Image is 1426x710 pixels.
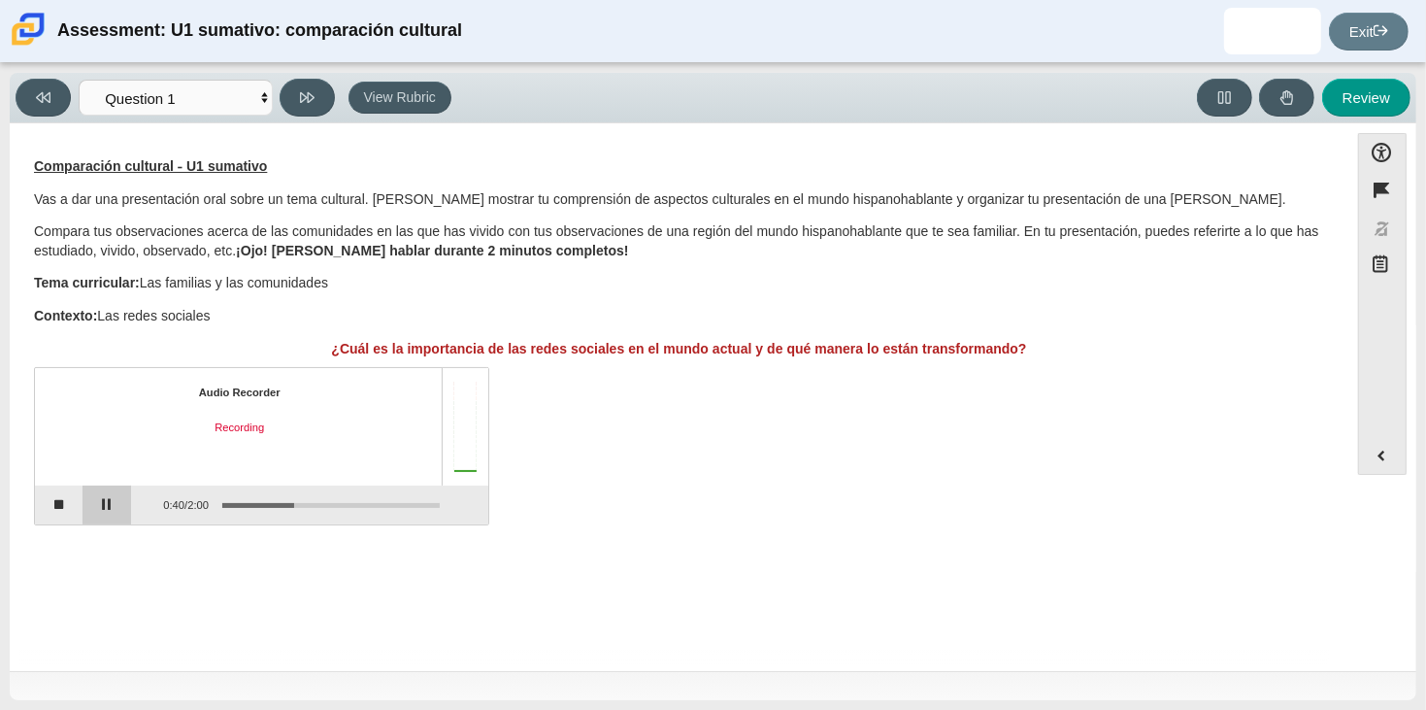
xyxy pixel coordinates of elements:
u: Comparación cultural - U1 sumativo [34,157,267,175]
span: / [184,498,187,512]
p: Las familias y las comunidades [34,274,1324,293]
a: Exit [1329,13,1409,51]
a: Carmen School of Science & Technology [8,36,49,52]
div: Progress [222,503,440,507]
p: Las redes sociales [34,307,1324,326]
div: Assessment items [19,133,1339,664]
button: View Rubric [348,82,451,115]
p: Vas a dar una presentación oral sobre un tema cultural. [PERSON_NAME] mostrar tu comprensión de a... [34,190,1324,210]
button: Expand menu. Displays the button labels. [1359,437,1406,474]
b: ¡Ojo! [PERSON_NAME] hablar durante 2 minutos completos! [236,242,628,259]
button: Toggle response masking [1358,210,1407,248]
button: Pause [83,486,132,524]
button: Notepad [1358,248,1407,287]
div: Audio Recorder [199,386,281,401]
button: Review [1322,79,1410,117]
button: Flag item [1358,171,1407,209]
img: Carmen School of Science & Technology [8,9,49,50]
button: Raise Your Hand [1259,79,1314,117]
p: Compara tus observaciones acerca de las comunidades en las que has vivido con tus observaciones d... [34,222,1324,260]
span: 0:40 [163,498,184,512]
img: juan.cruzmontes.3ObhQi [1257,16,1288,47]
button: Stop recording [35,486,83,524]
div: Assessment: U1 sumativo: comparación cultural [57,8,462,54]
span: 2:00 [187,498,209,512]
button: Open Accessibility Menu [1358,133,1407,171]
strong: Contexto: [34,307,97,324]
strong: Tema curricular: [34,274,140,291]
div: Recording [52,421,426,436]
b: ¿Cuál es la importancia de las redes sociales en el mundo actual y de qué manera lo están transfo... [331,340,1026,357]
